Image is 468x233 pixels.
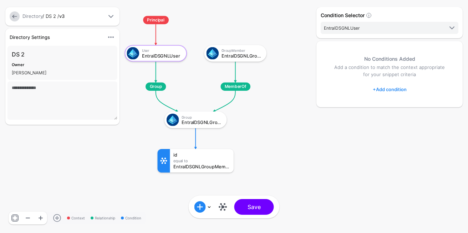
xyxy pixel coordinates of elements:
span: Principal [143,16,169,24]
div: User [142,49,182,53]
strong: v3 [59,13,65,19]
app-identifier: [PERSON_NAME] [12,70,46,75]
div: EntraIDSGNLUser [142,53,182,58]
div: Directory Settings [7,34,104,41]
div: EntraIDSGNLGroupMember [222,53,262,58]
strong: Condition Selector [321,12,365,18]
span: MemberOf [220,83,250,91]
div: Group [182,115,222,119]
strong: Owner [12,62,24,67]
span: EntraIDSGNLUser [324,25,360,31]
span: Context [67,215,85,221]
span: Condition [121,215,141,221]
div: EntraIDSGNLGroup [182,120,222,125]
p: Add a condition to match the context appropriate for your snippet criteria [331,64,448,78]
a: Directory [22,13,42,19]
div: Equal To [173,159,230,163]
a: Add condition [373,84,407,95]
div: id [173,153,230,158]
img: svg+xml;base64,PHN2ZyB3aWR0aD0iNjQiIGhlaWdodD0iNjQiIHZpZXdCb3g9IjAgMCA2NCA2NCIgZmlsbD0ibm9uZSIgeG... [206,47,219,60]
span: + [373,86,376,92]
div: GroupMember [222,49,262,53]
h3: DS 2 [12,50,113,59]
span: Relationship [91,215,115,221]
img: svg+xml;base64,PHN2ZyB3aWR0aD0iNjQiIGhlaWdodD0iNjQiIHZpZXdCb3g9IjAgMCA2NCA2NCIgZmlsbD0ibm9uZSIgeG... [167,114,179,126]
h5: No Conditions Added [331,55,448,63]
div: EntraIDSGNLGroupMember > groupId [173,164,230,169]
button: Save [234,199,274,215]
div: / DS 2 / [21,13,105,20]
